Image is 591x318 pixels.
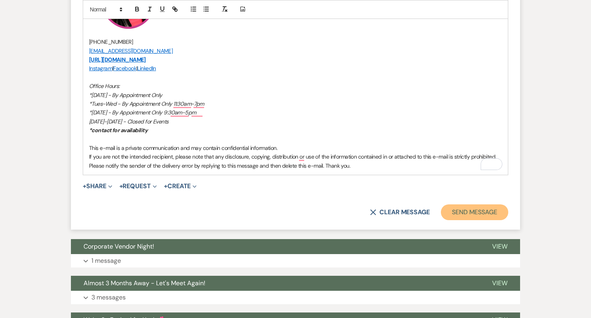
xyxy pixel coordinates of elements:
span: + [119,183,123,189]
button: Almost 3 Months Away - Let's Meet Again! [71,276,479,291]
a: [URL][DOMAIN_NAME] [89,56,146,63]
em: Office Hours: [89,82,120,90]
em: *[DATE] - By Appointment Only [89,92,162,99]
span: View [492,242,507,251]
span: + [83,183,86,189]
p: 3 messages [91,292,126,303]
a: [EMAIL_ADDRESS][DOMAIN_NAME] [89,47,173,54]
span: View [492,279,507,287]
p: This e-mail is a private communication and may contain confidential information. [89,144,502,152]
em: *[DATE] - By Appointment Only 9:30am-5pm [89,109,196,116]
button: View [479,276,520,291]
p: [PHONE_NUMBER] [89,37,502,46]
button: Request [119,183,157,189]
p: | | [89,64,502,73]
p: 1 message [91,256,121,266]
span: Almost 3 Months Away - Let's Meet Again! [84,279,205,287]
button: Share [83,183,112,189]
button: 1 message [71,254,520,267]
a: LinkedIn [137,65,156,72]
button: 3 messages [71,291,520,304]
button: Clear message [370,209,430,215]
em: [DATE]-[DATE] - Closed for Events [89,118,169,125]
p: If you are not the intended recipient, please note that any disclosure, copying, distribution or ... [89,152,502,170]
em: *contact for availability [89,127,147,134]
a: Facebook [113,65,136,72]
button: View [479,239,520,254]
span: + [164,183,167,189]
em: *Tues-Wed - By Appointment Only 11:30am-7pm [89,100,204,107]
button: Corporate Vendor Night! [71,239,479,254]
span: Corporate Vendor Night! [84,242,154,251]
button: Create [164,183,197,189]
button: Send Message [441,204,508,220]
a: Instagram [89,65,112,72]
